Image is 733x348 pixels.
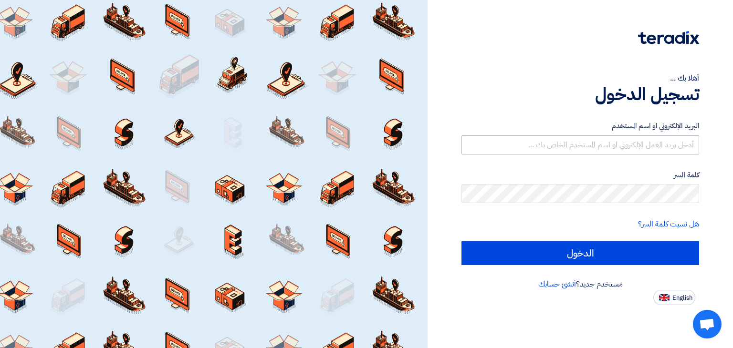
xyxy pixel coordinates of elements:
div: Open chat [693,310,722,338]
div: مستخدم جديد؟ [461,278,699,290]
img: Teradix logo [638,31,699,44]
label: البريد الإلكتروني او اسم المستخدم [461,121,699,132]
h1: تسجيل الدخول [461,84,699,105]
div: أهلا بك ... [461,72,699,84]
img: en-US.png [659,294,670,301]
input: الدخول [461,241,699,265]
a: هل نسيت كلمة السر؟ [638,218,699,230]
span: English [672,295,692,301]
button: English [653,290,695,305]
label: كلمة السر [461,170,699,181]
input: أدخل بريد العمل الإلكتروني او اسم المستخدم الخاص بك ... [461,135,699,154]
a: أنشئ حسابك [538,278,576,290]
